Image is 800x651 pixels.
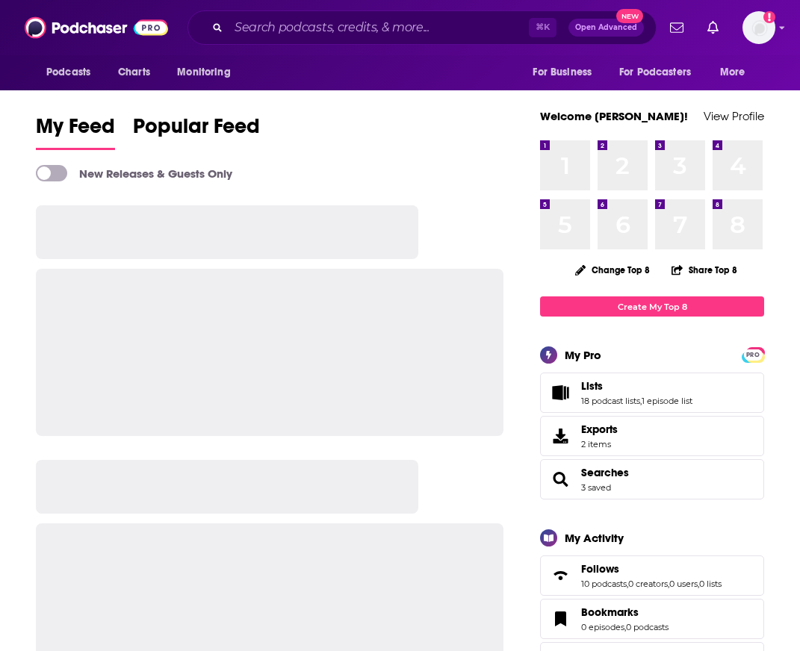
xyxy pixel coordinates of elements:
button: open menu [522,58,610,87]
a: Create My Top 8 [540,296,764,317]
span: Searches [540,459,764,499]
a: Show notifications dropdown [701,15,725,40]
span: New [616,9,643,23]
span: , [640,396,642,406]
a: Charts [108,58,159,87]
span: , [624,622,626,632]
a: 0 lists [699,579,722,589]
a: 0 users [669,579,698,589]
div: My Activity [565,531,624,545]
a: Popular Feed [133,113,260,150]
button: Share Top 8 [671,255,738,284]
span: ⌘ K [529,18,556,37]
span: More [720,62,745,83]
a: 18 podcast lists [581,396,640,406]
a: My Feed [36,113,115,150]
a: 1 episode list [642,396,692,406]
span: Exports [581,423,618,436]
div: My Pro [565,348,601,362]
a: Exports [540,416,764,456]
span: , [627,579,628,589]
a: Searches [581,466,629,479]
a: 0 podcasts [626,622,669,632]
button: open menu [710,58,764,87]
span: 2 items [581,439,618,449]
span: PRO [744,349,762,361]
span: Popular Feed [133,113,260,148]
span: Follows [540,555,764,596]
span: Bookmarks [540,599,764,639]
a: Bookmarks [545,608,575,629]
span: Follows [581,562,619,576]
a: PRO [744,349,762,360]
a: View Profile [704,109,764,123]
span: Logged in as shcarlos [742,11,775,44]
span: Lists [581,379,603,393]
a: Follows [545,565,575,586]
button: Open AdvancedNew [568,19,644,37]
button: open menu [167,58,249,87]
span: Exports [545,426,575,446]
a: 10 podcasts [581,579,627,589]
a: Follows [581,562,722,576]
a: Bookmarks [581,605,669,619]
span: Podcasts [46,62,90,83]
a: Searches [545,469,575,490]
a: New Releases & Guests Only [36,165,232,181]
button: Show profile menu [742,11,775,44]
img: User Profile [742,11,775,44]
span: Bookmarks [581,605,639,619]
span: Lists [540,373,764,413]
span: , [668,579,669,589]
svg: Add a profile image [763,11,775,23]
span: Monitoring [177,62,230,83]
div: Search podcasts, credits, & more... [187,10,657,45]
span: For Podcasters [619,62,691,83]
button: open menu [36,58,110,87]
span: Open Advanced [575,24,637,31]
span: For Business [533,62,592,83]
span: My Feed [36,113,115,148]
button: Change Top 8 [566,261,659,279]
a: Show notifications dropdown [664,15,689,40]
a: Lists [581,379,692,393]
a: 0 episodes [581,622,624,632]
input: Search podcasts, credits, & more... [229,16,529,40]
a: Welcome [PERSON_NAME]! [540,109,688,123]
img: Podchaser - Follow, Share and Rate Podcasts [25,13,168,42]
span: Charts [118,62,150,83]
button: open menu [610,58,713,87]
a: 0 creators [628,579,668,589]
a: Lists [545,382,575,403]
span: , [698,579,699,589]
a: 3 saved [581,482,611,493]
